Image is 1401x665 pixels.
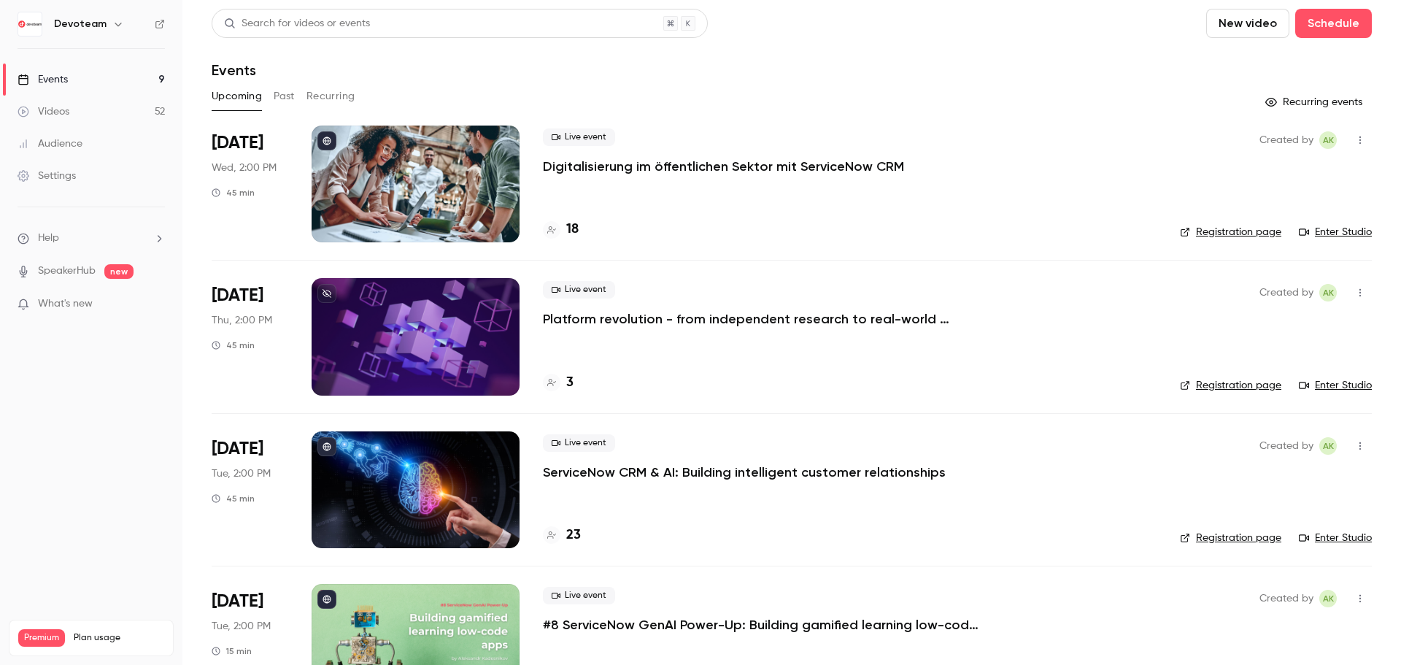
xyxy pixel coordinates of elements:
[1319,590,1337,607] span: Adrianna Kielin
[566,373,574,393] h4: 3
[543,310,981,328] a: Platform revolution - from independent research to real-world results
[18,169,76,183] div: Settings
[18,629,65,647] span: Premium
[74,632,164,644] span: Plan usage
[1299,378,1372,393] a: Enter Studio
[212,493,255,504] div: 45 min
[212,131,263,155] span: [DATE]
[1259,284,1313,301] span: Created by
[1180,225,1281,239] a: Registration page
[212,619,271,634] span: Tue, 2:00 PM
[18,137,82,151] div: Audience
[38,264,96,279] a: SpeakerHub
[1323,437,1334,455] span: AK
[543,616,981,634] a: #8 ServiceNow GenAI Power-Up: Building gamified learning low-code apps
[1180,378,1281,393] a: Registration page
[543,526,581,545] a: 23
[212,61,256,79] h1: Events
[1323,131,1334,149] span: AK
[566,526,581,545] h4: 23
[1319,284,1337,301] span: Adrianna Kielin
[1180,531,1281,545] a: Registration page
[212,431,288,548] div: Sep 23 Tue, 2:00 PM (Europe/Amsterdam)
[18,72,68,87] div: Events
[543,587,615,604] span: Live event
[212,339,255,351] div: 45 min
[566,220,579,239] h4: 18
[38,231,59,246] span: Help
[212,278,288,395] div: Sep 18 Thu, 2:00 PM (Europe/Amsterdam)
[1206,9,1289,38] button: New video
[212,161,277,175] span: Wed, 2:00 PM
[1259,91,1372,114] button: Recurring events
[543,220,579,239] a: 18
[38,296,93,312] span: What's new
[543,281,615,299] span: Live event
[212,645,252,657] div: 15 min
[224,16,370,31] div: Search for videos or events
[1259,590,1313,607] span: Created by
[1299,225,1372,239] a: Enter Studio
[543,158,904,175] a: Digitalisierung im öffentlichen Sektor mit ServiceNow CRM
[18,231,165,246] li: help-dropdown-opener
[543,464,946,481] a: ServiceNow CRM & AI: Building intelligent customer relationships
[543,434,615,452] span: Live event
[54,17,107,31] h6: Devoteam
[18,12,42,36] img: Devoteam
[1299,531,1372,545] a: Enter Studio
[212,126,288,242] div: Sep 17 Wed, 2:00 PM (Europe/Amsterdam)
[1295,9,1372,38] button: Schedule
[1323,284,1334,301] span: AK
[18,104,69,119] div: Videos
[1319,131,1337,149] span: Adrianna Kielin
[212,437,263,461] span: [DATE]
[1323,590,1334,607] span: AK
[212,590,263,613] span: [DATE]
[543,128,615,146] span: Live event
[212,85,262,108] button: Upcoming
[1259,131,1313,149] span: Created by
[543,373,574,393] a: 3
[306,85,355,108] button: Recurring
[104,264,134,279] span: new
[1319,437,1337,455] span: Adrianna Kielin
[1259,437,1313,455] span: Created by
[212,313,272,328] span: Thu, 2:00 PM
[212,187,255,199] div: 45 min
[212,466,271,481] span: Tue, 2:00 PM
[212,284,263,307] span: [DATE]
[147,298,165,311] iframe: Noticeable Trigger
[274,85,295,108] button: Past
